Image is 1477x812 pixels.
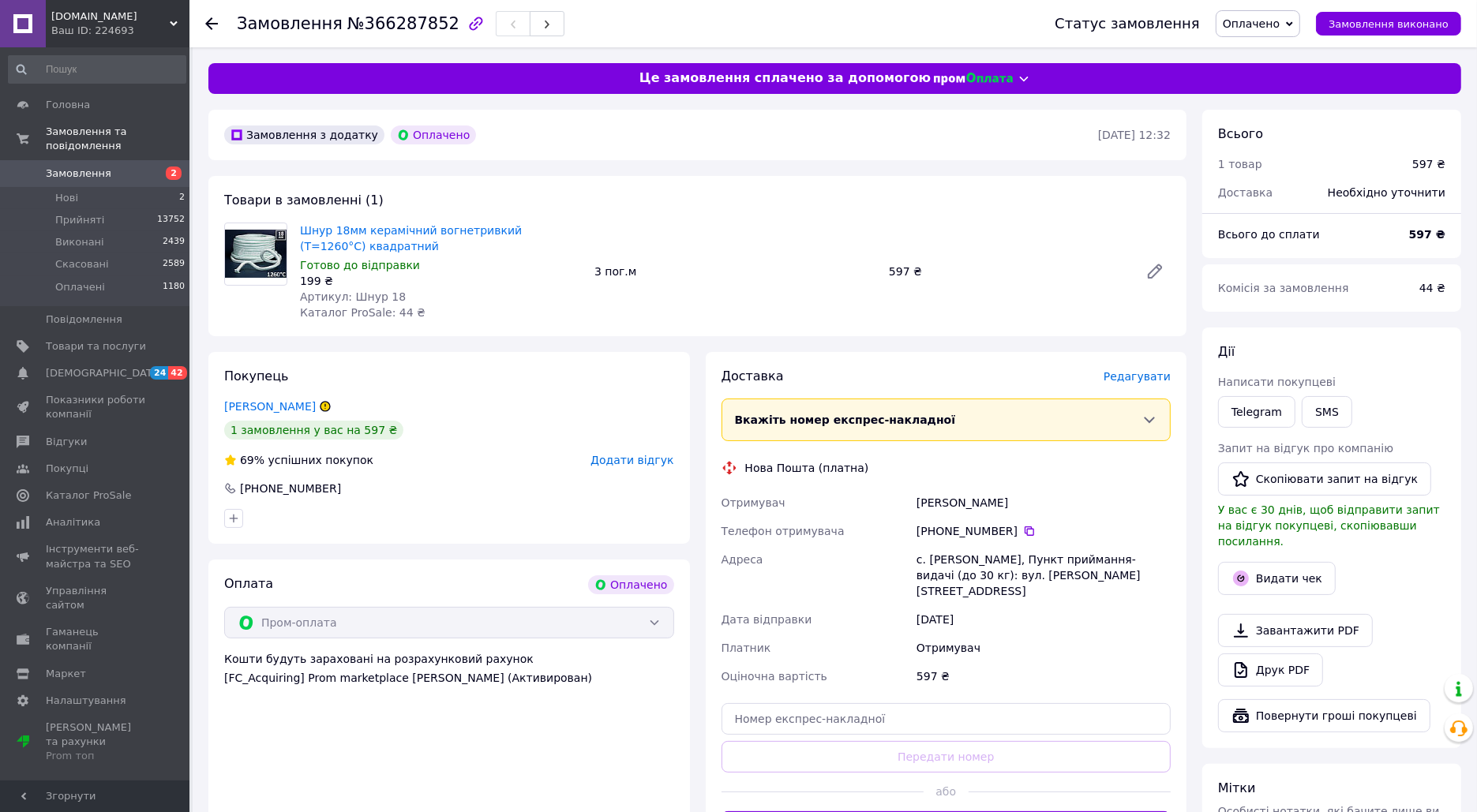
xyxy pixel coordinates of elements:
[51,24,189,38] div: Ваш ID: 224693
[590,454,673,466] span: Додати відгук
[46,312,122,327] span: Повідомлення
[300,290,406,303] span: Артикул: Шнур 18
[722,703,1171,735] input: Номер експрес-накладної
[1218,462,1431,496] button: Скопіювати запит на відгук
[46,694,126,708] span: Налаштування
[205,16,218,32] div: Повернутися назад
[237,14,343,33] span: Замовлення
[163,280,185,294] span: 1180
[46,339,146,354] span: Товари та послуги
[300,259,420,271] span: Готово до відправки
[46,625,146,653] span: Гаманець компанії
[722,525,845,537] span: Телефон отримувача
[46,435,87,449] span: Відгуки
[55,257,109,271] span: Скасовані
[1104,370,1171,383] span: Редагувати
[1419,282,1445,294] span: 44 ₴
[913,634,1174,662] div: Отримувач
[883,260,1133,283] div: 597 ₴
[1218,158,1262,170] span: 1 товар
[55,280,105,294] span: Оплачені
[46,515,100,529] span: Аналітика
[163,235,185,249] span: 2439
[917,523,1171,539] div: [PHONE_NUMBER]
[1316,12,1461,36] button: Замовлення виконано
[722,496,785,509] span: Отримувач
[166,167,182,180] span: 2
[391,125,476,144] div: Оплачено
[1218,282,1349,294] span: Комісія за замовлення
[722,642,771,654] span: Платник
[150,366,168,380] span: 24
[46,667,86,681] span: Маркет
[179,191,185,205] span: 2
[46,167,111,181] span: Замовлення
[51,9,170,24] span: Hot.LAND
[46,488,131,503] span: Каталог ProSale
[1218,503,1440,548] span: У вас є 30 днів, щоб відправити запит на відгук покупцеві, скопіювавши посилання.
[224,369,289,384] span: Покупець
[8,55,186,84] input: Пошук
[1218,126,1263,141] span: Всього
[55,235,104,249] span: Виконані
[1218,562,1336,595] button: Видати чек
[1218,653,1323,687] a: Друк PDF
[735,413,956,426] span: Вкажіть номер експрес-накладної
[1218,442,1393,455] span: Запит на відгук про компанію
[1218,344,1235,359] span: Дії
[913,662,1174,690] div: 597 ₴
[924,784,969,799] span: або
[224,125,384,144] div: Замовлення з додатку
[157,213,185,227] span: 13752
[46,720,146,764] span: [PERSON_NAME] та рахунки
[913,605,1174,634] div: [DATE]
[1218,376,1336,388] span: Написати покупцеві
[347,14,459,33] span: №366287852
[1218,699,1430,732] button: Повернути гроші покупцеві
[913,488,1174,517] div: [PERSON_NAME]
[1412,156,1445,172] div: 597 ₴
[1218,228,1320,241] span: Всього до сплати
[300,224,522,253] a: Шнур 18мм керамічний вогнетривкий (Т=1260°С) квадратний
[300,273,582,289] div: 199 ₴
[1409,228,1445,241] b: 597 ₴
[913,545,1174,605] div: с. [PERSON_NAME], Пункт приймання-видачі (до 30 кг): вул. [PERSON_NAME][STREET_ADDRESS]
[224,193,384,208] span: Товари в замовленні (1)
[224,576,273,591] span: Оплата
[1098,129,1171,141] time: [DATE] 12:32
[1055,16,1200,32] div: Статус замовлення
[1139,256,1171,287] a: Редагувати
[46,125,189,153] span: Замовлення та повідомлення
[163,257,185,271] span: 2589
[224,421,403,440] div: 1 замовлення у вас на 597 ₴
[1302,396,1352,428] button: SMS
[46,98,90,112] span: Головна
[722,613,812,626] span: Дата відправки
[588,260,883,283] div: 3 пог.м
[46,542,146,571] span: Інструменти веб-майстра та SEO
[741,460,873,476] div: Нова Пошта (платна)
[55,191,78,205] span: Нові
[722,553,763,566] span: Адреса
[1318,175,1455,210] div: Необхідно уточнити
[1218,780,1256,795] span: Мітки
[240,454,264,466] span: 69%
[46,749,146,763] div: Prom топ
[168,366,186,380] span: 42
[1329,18,1449,30] span: Замовлення виконано
[1218,186,1273,199] span: Доставка
[722,670,827,683] span: Оціночна вартість
[46,584,146,612] span: Управління сайтом
[46,393,146,421] span: Показники роботи компанії
[588,575,673,594] div: Оплачено
[224,452,373,468] div: успішних покупок
[55,213,104,227] span: Прийняті
[300,306,425,319] span: Каталог ProSale: 44 ₴
[722,369,784,384] span: Доставка
[1223,17,1280,30] span: Оплачено
[1218,396,1295,428] a: Telegram
[1218,614,1373,647] a: Завантажити PDF
[46,462,88,476] span: Покупці
[225,230,287,278] img: Шнур 18мм керамічний вогнетривкий (Т=1260°С) квадратний
[224,651,674,686] div: Кошти будуть зараховані на розрахунковий рахунок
